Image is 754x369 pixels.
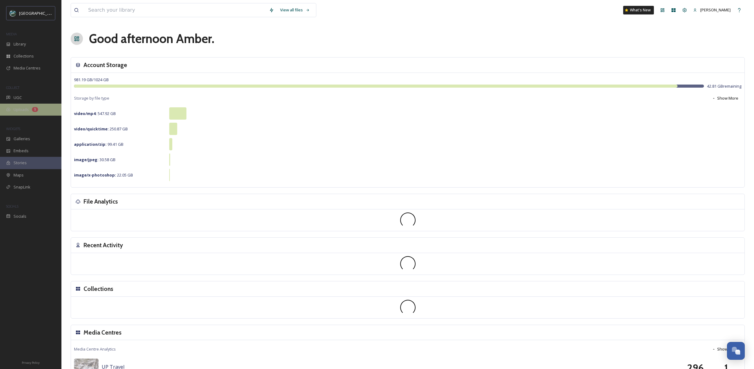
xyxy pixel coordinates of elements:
[6,85,19,90] span: COLLECT
[74,346,116,352] span: Media Centre Analytics
[14,160,27,166] span: Stories
[6,126,20,131] span: WIDGETS
[74,157,99,162] strong: image/jpeg :
[14,95,22,101] span: UGC
[19,10,79,16] span: [GEOGRAPHIC_DATA][US_STATE]
[74,111,116,116] span: 547.92 GB
[709,92,741,104] button: Show More
[32,107,38,112] div: 1
[6,204,18,208] span: SOCIALS
[700,7,731,13] span: [PERSON_NAME]
[727,342,745,360] button: Open Chat
[623,6,654,14] a: What's New
[709,343,741,355] button: Show More
[10,10,16,16] img: uplogo-summer%20bg.jpg
[277,4,313,16] a: View all files
[14,213,26,219] span: Socials
[14,184,30,190] span: SnapLink
[690,4,734,16] a: [PERSON_NAME]
[74,141,107,147] strong: application/zip :
[84,241,123,250] h3: Recent Activity
[74,77,109,82] span: 981.19 GB / 1024 GB
[74,126,109,132] strong: video/quicktime :
[6,32,17,36] span: MEDIA
[14,172,24,178] span: Maps
[14,41,26,47] span: Library
[74,95,109,101] span: Storage by file type
[74,141,123,147] span: 99.41 GB
[84,61,127,69] h3: Account Storage
[14,148,29,154] span: Embeds
[14,65,41,71] span: Media Centres
[89,30,214,48] h1: Good afternoon Amber .
[84,284,113,293] h3: Collections
[84,197,118,206] h3: File Analytics
[14,136,30,142] span: Galleries
[74,157,115,162] span: 30.58 GB
[74,111,97,116] strong: video/mp4 :
[84,328,122,337] h3: Media Centres
[74,172,116,178] strong: image/x-photoshop :
[22,361,40,365] span: Privacy Policy
[707,83,741,89] span: 42.81 GB remaining
[14,53,34,59] span: Collections
[74,172,133,178] span: 22.05 GB
[85,3,266,17] input: Search your library
[22,359,40,366] a: Privacy Policy
[74,126,128,132] span: 250.87 GB
[14,107,29,113] span: Uploads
